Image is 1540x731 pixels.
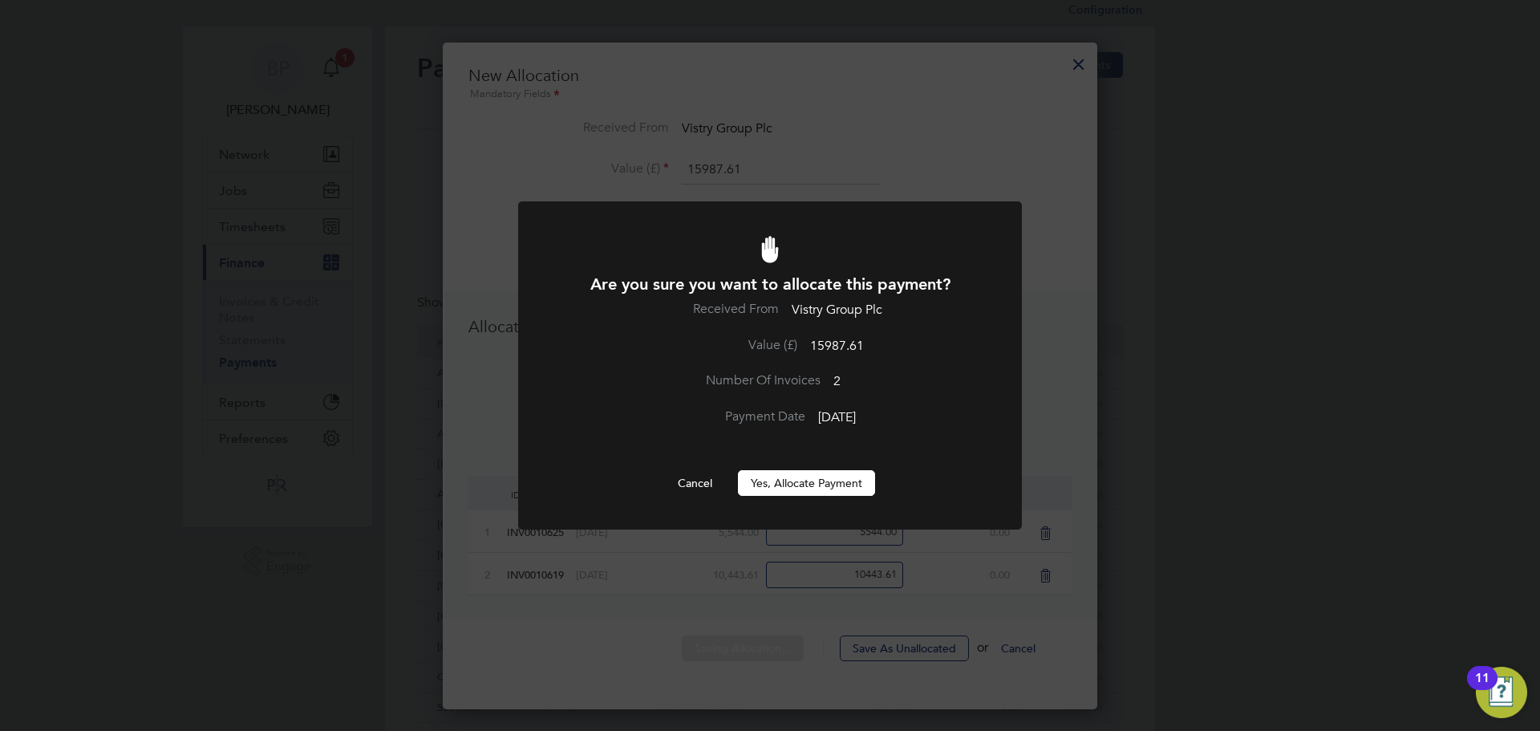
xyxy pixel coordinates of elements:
[700,372,821,389] label: Number Of Invoices
[659,301,779,318] label: Received From
[677,337,797,354] label: Value (£)
[1476,667,1527,718] button: Open Resource Center, 11 new notifications
[810,338,864,354] span: 15987.61
[685,408,805,425] label: Payment Date
[738,470,875,496] button: Yes, Allocate Payment
[833,374,841,390] span: 2
[665,470,725,496] button: Cancel
[561,274,979,294] h1: Are you sure you want to allocate this payment?
[1475,678,1489,699] div: 11
[792,302,882,318] span: Vistry Group Plc
[818,409,856,425] span: [DATE]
